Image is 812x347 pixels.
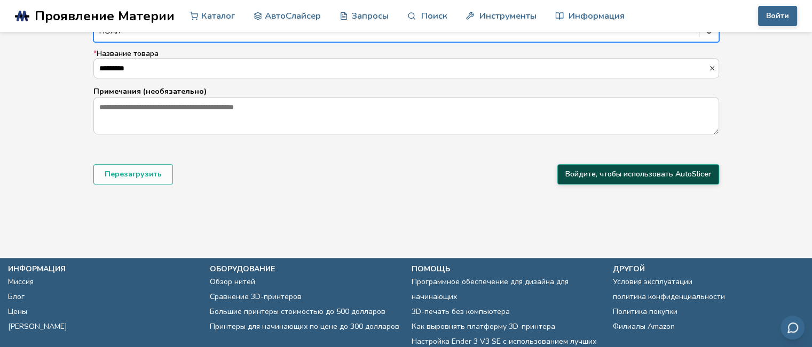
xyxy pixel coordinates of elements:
[569,10,625,22] font: Информация
[94,59,708,78] input: *Название товара
[412,275,603,304] a: Программное обеспечение для дизайна для начинающих
[93,86,207,96] font: Примечания (необязательно)
[613,306,677,317] font: Политика покупки
[210,321,399,332] font: Принтеры для начинающих по цене до 300 долларов
[210,275,255,289] a: Обзор нитей
[351,10,389,22] font: Запросы
[97,49,159,59] font: Название товара
[781,316,805,340] button: Отправить отзыв по электронной почте
[412,319,555,334] a: Как выровнять платформу 3D-принтера
[8,289,25,304] a: Блог
[8,292,25,302] font: Блог
[105,169,162,179] font: Перезагрузить
[8,275,34,289] a: Миссия
[613,264,645,274] font: другой
[412,306,510,317] font: 3D-печать без компьютера
[613,275,692,289] a: Условия эксплуатации
[94,98,719,134] textarea: Примечания (необязательно)
[201,10,235,22] font: Каталог
[412,321,555,332] font: Как выровнять платформу 3D-принтера
[613,319,675,334] a: Филиалы Amazon
[210,304,385,319] a: Большие принтеры стоимостью до 500 долларов
[8,264,66,274] font: информация
[557,164,719,184] button: Войдите, чтобы использовать AutoSlicer
[613,321,675,332] font: Филиалы Amazon
[210,277,255,287] font: Обзор нитей
[8,319,67,334] a: [PERSON_NAME]
[565,169,711,179] font: Войдите, чтобы использовать AutoSlicer
[8,306,27,317] font: Цены
[8,277,34,287] font: Миссия
[210,319,399,334] a: Принтеры для начинающих по цене до 300 долларов
[412,277,569,302] font: Программное обеспечение для дизайна для начинающих
[265,10,321,22] font: АвтоСлайсер
[421,10,447,22] font: Поиск
[613,277,692,287] font: Условия эксплуатации
[210,292,302,302] font: Сравнение 3D-принтеров
[479,10,537,22] font: Инструменты
[8,321,67,332] font: [PERSON_NAME]
[93,164,173,184] button: Перезагрузить
[35,7,175,25] font: Проявление Материи
[708,64,719,72] button: *Название товара
[412,304,510,319] a: 3D-печать без компьютера
[210,289,302,304] a: Сравнение 3D-принтеров
[412,264,450,274] font: помощь
[758,6,797,26] button: Войти
[766,11,789,21] font: Войти
[8,304,27,319] a: Цены
[613,289,725,304] a: политика конфиденциальности
[210,306,385,317] font: Большие принтеры стоимостью до 500 долларов
[210,264,275,274] font: оборудование
[613,304,677,319] a: Политика покупки
[613,292,725,302] font: политика конфиденциальности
